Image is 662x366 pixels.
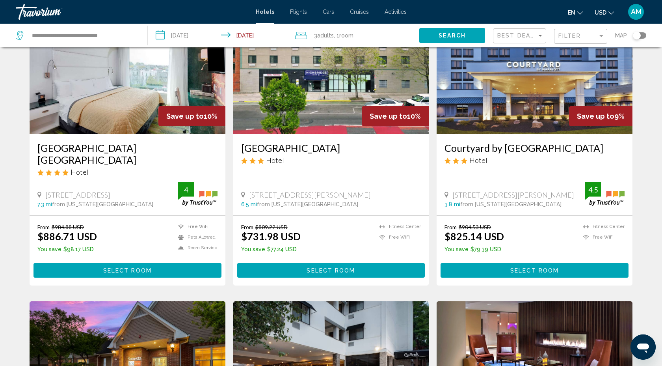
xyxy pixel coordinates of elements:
[37,168,218,176] div: 4 star Hotel
[419,28,485,43] button: Search
[452,190,574,199] span: [STREET_ADDRESS][PERSON_NAME]
[444,246,469,252] span: You save
[233,8,429,134] img: Hotel image
[362,106,429,126] div: 10%
[71,168,89,176] span: Hotel
[30,8,225,134] img: Hotel image
[615,30,627,41] span: Map
[334,30,353,41] span: , 1
[595,9,606,16] span: USD
[459,224,491,230] del: $904.53 USD
[497,32,539,39] span: Best Deals
[256,9,274,15] a: Hotels
[174,224,218,230] li: Free WiFi
[469,156,487,164] span: Hotel
[350,9,369,15] a: Cruises
[37,224,50,230] span: From
[241,224,253,230] span: From
[626,4,646,20] button: User Menu
[444,230,504,242] ins: $825.14 USD
[37,246,97,252] p: $98.17 USD
[497,33,544,39] mat-select: Sort by
[441,263,629,278] button: Select Room
[249,190,371,199] span: [STREET_ADDRESS][PERSON_NAME]
[444,246,504,252] p: $79.39 USD
[52,201,153,207] span: from [US_STATE][GEOGRAPHIC_DATA]
[631,8,642,16] span: AM
[37,246,61,252] span: You save
[33,265,221,274] a: Select Room
[33,263,221,278] button: Select Room
[444,156,625,164] div: 3 star Hotel
[376,224,421,230] li: Fitness Center
[630,334,656,360] iframe: Button to launch messaging window
[595,7,614,18] button: Change currency
[174,245,218,251] li: Room Service
[307,267,355,274] span: Select Room
[287,24,419,47] button: Travelers: 3 adults, 0 children
[585,185,601,194] div: 4.5
[444,224,457,230] span: From
[554,28,607,45] button: Filter
[579,234,625,241] li: Free WiFi
[510,267,559,274] span: Select Room
[178,182,218,205] img: trustyou-badge.svg
[339,32,353,39] span: Room
[579,224,625,230] li: Fitness Center
[241,246,301,252] p: $77.24 USD
[444,142,625,154] a: Courtyard by [GEOGRAPHIC_DATA]
[437,8,632,134] img: Hotel image
[52,224,84,230] del: $984.88 USD
[558,33,581,39] span: Filter
[568,9,575,16] span: en
[241,230,301,242] ins: $731.98 USD
[241,156,421,164] div: 3 star Hotel
[178,185,194,194] div: 4
[314,30,334,41] span: 3
[148,24,288,47] button: Check-in date: Nov 21, 2025 Check-out date: Nov 25, 2025
[103,267,152,274] span: Select Room
[323,9,334,15] a: Cars
[241,201,257,207] span: 6.5 mi
[241,142,421,154] a: [GEOGRAPHIC_DATA]
[255,224,288,230] del: $809.22 USD
[158,106,225,126] div: 10%
[174,234,218,241] li: Pets Allowed
[290,9,307,15] a: Flights
[568,7,583,18] button: Change language
[37,142,218,166] a: [GEOGRAPHIC_DATA] [GEOGRAPHIC_DATA]
[37,230,97,242] ins: $886.71 USD
[569,106,632,126] div: 9%
[370,112,407,120] span: Save up to
[45,190,110,199] span: [STREET_ADDRESS]
[317,32,334,39] span: Adults
[166,112,204,120] span: Save up to
[439,33,466,39] span: Search
[441,265,629,274] a: Select Room
[627,32,646,39] button: Toggle map
[241,246,265,252] span: You save
[257,201,358,207] span: from [US_STATE][GEOGRAPHIC_DATA]
[444,201,460,207] span: 3.8 mi
[577,112,614,120] span: Save up to
[237,263,425,278] button: Select Room
[585,182,625,205] img: trustyou-badge.svg
[266,156,284,164] span: Hotel
[237,265,425,274] a: Select Room
[460,201,562,207] span: from [US_STATE][GEOGRAPHIC_DATA]
[385,9,407,15] a: Activities
[37,201,52,207] span: 7.3 mi
[376,234,421,241] li: Free WiFi
[16,4,248,20] a: Travorium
